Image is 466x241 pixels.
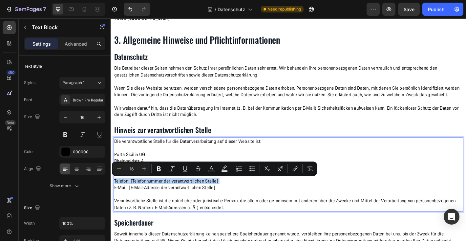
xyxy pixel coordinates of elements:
[32,23,88,31] p: Text Block
[218,6,245,13] span: Datenschutz
[3,132,391,214] div: Rich Text Editor. Editing area: main
[398,3,420,16] button: Save
[3,3,49,16] button: 7
[50,183,80,189] div: Show more
[73,97,104,103] div: Brown Pro Regular
[422,3,450,16] button: Publish
[124,3,150,16] div: Undo/Redo
[4,199,390,213] p: Verantwortliche Stelle ist die natürliche oder juristische Person, die allein oder gemeinsam mit ...
[32,40,51,47] p: Settings
[4,133,390,140] p: Die verantwortliche Stelle für die Datenverarbeitung auf dieser Website ist:
[267,6,301,12] span: Need republishing
[24,113,41,121] div: Size
[112,162,317,176] div: Editor contextual toolbar
[24,180,105,192] button: Show more
[6,70,16,75] div: 450
[65,40,87,47] p: Advanced
[4,96,390,111] p: Wir weisen darauf hin, dass die Datenübertragung im Internet (z. B. bei der Kommunikation per E-M...
[5,120,16,125] div: Beta
[43,5,46,13] p: 7
[4,147,390,169] p: Porta Sicilia UG Rheingoldstr. 4 76133 [GEOGRAPHIC_DATA]
[59,77,105,89] button: Paragraph 1
[60,217,105,229] input: Auto
[73,149,104,155] div: 000000
[3,37,391,48] h2: Datenschutz
[428,6,444,13] div: Publish
[3,17,391,31] h2: 3. Allgemeine Hinweise und Pflicht­informationen
[111,18,466,241] iframe: Design area
[3,221,391,232] h2: Speicherdauer
[4,177,390,191] p: Telefon: [Telefonnummer der verantwortlichen Stelle] E-Mail: [E-Mail-Adresse der verantwortlichen...
[444,209,459,225] div: Open Intercom Messenger
[3,118,391,129] h2: Hinweis zur verantwortlichen Stelle
[24,220,35,226] div: Width
[4,74,390,89] p: Wenn Sie diese Website benutzen, werden verschiedene personenbezogene Daten erhoben. Personenbezo...
[24,149,34,155] div: Color
[24,204,41,212] div: Size
[24,63,42,69] div: Text style
[62,80,85,86] span: Paragraph 1
[215,6,216,13] span: /
[24,97,32,103] div: Font
[4,52,390,66] p: Die Betreiber dieser Seiten nehmen den Schutz Ihrer persönlichen Daten sehr ernst. Wir behandeln ...
[404,7,414,12] span: Save
[24,164,42,173] div: Align
[24,80,35,86] div: Styles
